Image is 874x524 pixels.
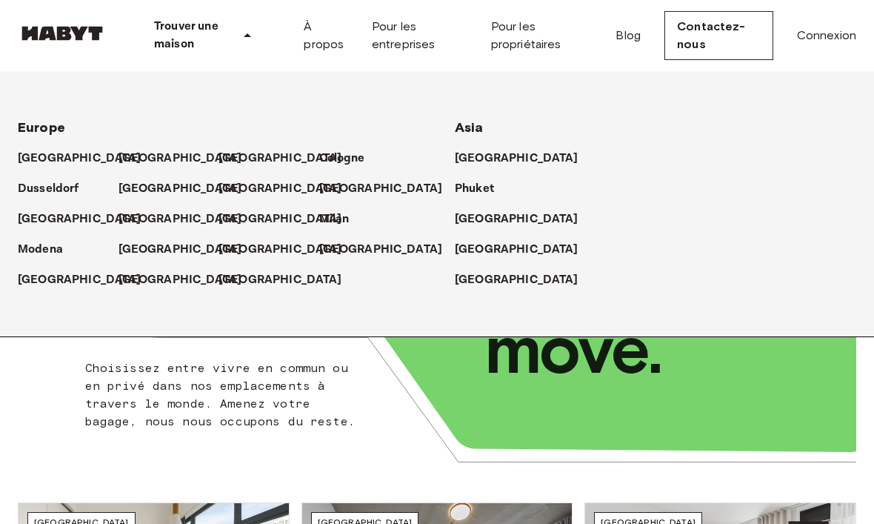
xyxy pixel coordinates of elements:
[455,210,578,228] p: [GEOGRAPHIC_DATA]
[119,150,257,168] a: [GEOGRAPHIC_DATA]
[455,180,494,198] p: Phuket
[319,210,364,228] a: Milan
[319,180,458,198] a: [GEOGRAPHIC_DATA]
[218,241,342,259] p: [GEOGRAPHIC_DATA]
[455,150,578,168] p: [GEOGRAPHIC_DATA]
[119,180,242,198] p: [GEOGRAPHIC_DATA]
[372,18,467,53] a: Pour les entreprises
[797,27,856,44] a: Connexion
[18,271,156,289] a: [GEOGRAPHIC_DATA]
[218,180,357,198] a: [GEOGRAPHIC_DATA]
[119,241,242,259] p: [GEOGRAPHIC_DATA]
[319,210,350,228] p: Milan
[119,271,242,289] p: [GEOGRAPHIC_DATA]
[455,180,509,198] a: Phuket
[491,18,593,53] a: Pour les propriétaires
[455,241,578,259] p: [GEOGRAPHIC_DATA]
[18,271,141,289] p: [GEOGRAPHIC_DATA]
[455,241,593,259] a: [GEOGRAPHIC_DATA]
[218,150,357,168] a: [GEOGRAPHIC_DATA]
[455,119,484,136] span: Asia
[319,180,443,198] p: [GEOGRAPHIC_DATA]
[319,241,458,259] a: [GEOGRAPHIC_DATA]
[218,271,357,289] a: [GEOGRAPHIC_DATA]
[455,271,593,289] a: [GEOGRAPHIC_DATA]
[218,210,357,228] a: [GEOGRAPHIC_DATA]
[85,359,362,431] p: Choisissez entre vivre en commun ou en privé dans nos emplacements à travers le monde. Amenez vot...
[18,180,79,198] p: Dusseldorf
[218,150,342,168] p: [GEOGRAPHIC_DATA]
[154,18,233,53] p: Trouver une maison
[18,210,141,228] p: [GEOGRAPHIC_DATA]
[319,150,380,168] a: Cologne
[119,210,257,228] a: [GEOGRAPHIC_DATA]
[18,180,94,198] a: Dusseldorf
[218,271,342,289] p: [GEOGRAPHIC_DATA]
[119,241,257,259] a: [GEOGRAPHIC_DATA]
[218,241,357,259] a: [GEOGRAPHIC_DATA]
[18,150,156,168] a: [GEOGRAPHIC_DATA]
[319,241,443,259] p: [GEOGRAPHIC_DATA]
[18,210,156,228] a: [GEOGRAPHIC_DATA]
[18,26,107,41] img: Habyt
[218,210,342,228] p: [GEOGRAPHIC_DATA]
[319,150,365,168] p: Cologne
[119,271,257,289] a: [GEOGRAPHIC_DATA]
[119,180,257,198] a: [GEOGRAPHIC_DATA]
[616,27,641,44] a: Blog
[664,11,773,60] a: Contactez-nous
[455,271,578,289] p: [GEOGRAPHIC_DATA]
[18,119,65,136] span: Europe
[119,150,242,168] p: [GEOGRAPHIC_DATA]
[218,180,342,198] p: [GEOGRAPHIC_DATA]
[304,18,347,53] a: À propos
[455,150,593,168] a: [GEOGRAPHIC_DATA]
[18,150,141,168] p: [GEOGRAPHIC_DATA]
[18,241,63,259] p: Modena
[119,210,242,228] p: [GEOGRAPHIC_DATA]
[18,241,78,259] a: Modena
[455,210,593,228] a: [GEOGRAPHIC_DATA]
